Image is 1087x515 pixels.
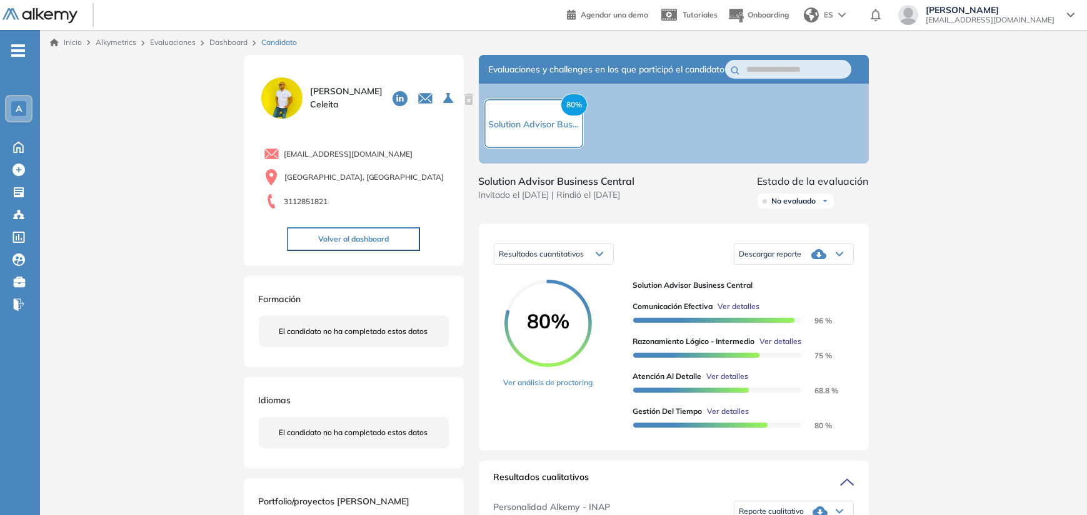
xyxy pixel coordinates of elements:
span: Descargar reporte [739,249,802,259]
img: world [804,7,819,22]
span: Alkymetrics [96,37,136,47]
span: Estado de la evaluación [758,174,869,189]
span: Razonamiento Lógico - Intermedio [633,336,755,347]
img: PROFILE_MENU_LOGO_USER [259,75,305,121]
span: [EMAIL_ADDRESS][DOMAIN_NAME] [284,149,413,160]
span: Resultados cuantitativos [499,249,584,258]
span: Ver detalles [707,371,749,382]
span: 75 % [799,351,832,360]
button: Ver detalles [702,371,749,382]
span: Onboarding [748,10,789,19]
img: Ícono de flecha [821,197,829,205]
span: 80 % [799,421,832,430]
span: ES [824,9,833,21]
span: Ver detalles [760,336,802,347]
span: Solution Advisor Business Central [633,280,844,291]
span: [PERSON_NAME] [926,5,1054,15]
a: Dashboard [209,37,248,47]
span: Atención al detalle [633,371,702,382]
span: Comunicación Efectiva [633,301,713,312]
span: 80% [504,311,592,331]
button: Onboarding [728,2,789,29]
span: Evaluaciones y challenges en los que participó el candidato [489,63,725,76]
span: El candidato no ha completado estos datos [279,326,428,337]
button: Volver al dashboard [287,227,420,251]
span: No evaluado [772,196,816,206]
span: A [16,104,22,114]
span: 3112851821 [284,196,328,207]
span: Idiomas [259,395,291,406]
span: 96 % [799,316,832,325]
span: [GEOGRAPHIC_DATA], [GEOGRAPHIC_DATA] [284,172,444,183]
span: Gestión del Tiempo [633,406,703,417]
span: Formación [259,293,301,305]
span: [EMAIL_ADDRESS][DOMAIN_NAME] [926,15,1054,25]
span: Ver detalles [708,406,749,417]
span: Tutoriales [683,10,718,19]
a: Inicio [50,37,82,48]
img: arrow [838,12,846,17]
i: - [11,49,25,52]
a: Evaluaciones [150,37,196,47]
span: Solution Advisor Business Central [479,174,635,189]
span: Resultados cualitativos [494,471,589,491]
a: Ver análisis de proctoring [504,377,593,388]
button: Ver detalles [703,406,749,417]
span: Candidato [261,37,297,48]
img: Logo [3,8,78,24]
span: Portfolio/proyectos [PERSON_NAME] [259,496,410,507]
span: Ver detalles [718,301,760,312]
span: [PERSON_NAME] Celeita [310,85,383,111]
a: Agendar una demo [567,6,648,21]
span: 80% [561,94,588,116]
span: Invitado el [DATE] | Rindió el [DATE] [479,189,635,202]
span: Agendar una demo [581,10,648,19]
span: El candidato no ha completado estos datos [279,427,428,438]
span: Solution Advisor Bus... [489,119,579,130]
button: Ver detalles [755,336,802,347]
button: Ver detalles [713,301,760,312]
span: 68.8 % [799,386,838,395]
